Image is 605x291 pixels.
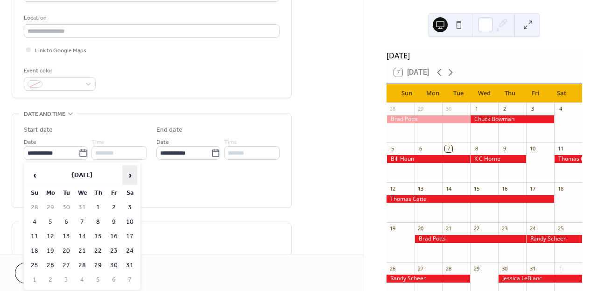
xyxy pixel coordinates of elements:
[445,84,471,103] div: Tue
[417,265,424,272] div: 27
[557,185,564,192] div: 18
[387,195,554,203] div: Thomas Catte
[106,230,121,243] td: 16
[59,259,74,272] td: 27
[43,215,58,229] td: 5
[122,259,137,272] td: 31
[501,185,508,192] div: 16
[387,50,582,61] div: [DATE]
[529,185,536,192] div: 17
[91,259,106,272] td: 29
[122,201,137,214] td: 3
[35,46,86,56] span: Link to Google Maps
[91,201,106,214] td: 1
[498,275,582,283] div: Jessica LeBlanc
[389,265,396,272] div: 26
[43,230,58,243] td: 12
[75,230,90,243] td: 14
[106,244,121,258] td: 23
[501,106,508,113] div: 2
[529,145,536,152] div: 10
[417,145,424,152] div: 6
[122,186,137,200] th: Sa
[91,137,105,147] span: Time
[501,265,508,272] div: 30
[75,215,90,229] td: 7
[91,230,106,243] td: 15
[75,186,90,200] th: We
[445,185,452,192] div: 14
[526,235,582,243] div: Randy Scheer
[59,201,74,214] td: 30
[27,230,42,243] td: 11
[59,244,74,258] td: 20
[106,273,121,287] td: 6
[473,225,480,232] div: 22
[529,225,536,232] div: 24
[497,84,523,103] div: Thu
[59,230,74,243] td: 13
[417,106,424,113] div: 29
[24,125,53,135] div: Start date
[43,165,121,185] th: [DATE]
[91,273,106,287] td: 5
[27,259,42,272] td: 25
[389,185,396,192] div: 12
[91,186,106,200] th: Th
[557,145,564,152] div: 11
[523,84,549,103] div: Fri
[470,115,554,123] div: Chuck Bowman
[445,145,452,152] div: 7
[473,106,480,113] div: 1
[470,155,526,163] div: K C Horne
[557,225,564,232] div: 25
[554,155,582,163] div: Thomas Catte
[445,265,452,272] div: 28
[59,273,74,287] td: 3
[473,265,480,272] div: 29
[43,259,58,272] td: 26
[122,244,137,258] td: 24
[123,166,137,185] span: ›
[106,215,121,229] td: 9
[122,230,137,243] td: 17
[501,225,508,232] div: 23
[445,106,452,113] div: 30
[59,215,74,229] td: 6
[75,244,90,258] td: 21
[471,84,497,103] div: Wed
[15,263,72,284] button: Cancel
[549,84,575,103] div: Sat
[156,125,183,135] div: End date
[59,186,74,200] th: Tu
[473,145,480,152] div: 8
[389,225,396,232] div: 19
[389,145,396,152] div: 5
[43,201,58,214] td: 29
[28,166,42,185] span: ‹
[106,201,121,214] td: 2
[27,273,42,287] td: 1
[24,109,65,119] span: Date and time
[501,145,508,152] div: 9
[394,84,420,103] div: Sun
[27,215,42,229] td: 4
[387,275,471,283] div: Randy Scheer
[27,201,42,214] td: 28
[156,137,169,147] span: Date
[415,235,527,243] div: Brad Potts
[445,225,452,232] div: 21
[24,66,94,76] div: Event color
[387,115,471,123] div: Brad Potts
[473,185,480,192] div: 15
[417,185,424,192] div: 13
[27,244,42,258] td: 18
[43,244,58,258] td: 19
[24,13,278,23] div: Location
[43,273,58,287] td: 2
[75,201,90,214] td: 31
[224,137,237,147] span: Time
[106,186,121,200] th: Fr
[24,137,36,147] span: Date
